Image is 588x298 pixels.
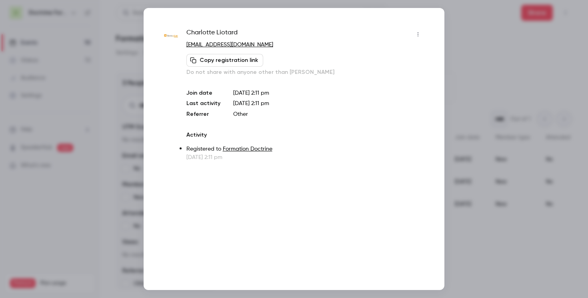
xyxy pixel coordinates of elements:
[233,89,424,97] p: [DATE] 2:11 pm
[186,153,424,161] p: [DATE] 2:11 pm
[186,99,220,108] p: Last activity
[186,145,424,153] p: Registered to
[186,28,238,41] span: Charlotte Liotard
[186,110,220,118] p: Referrer
[186,42,273,48] a: [EMAIL_ADDRESS][DOMAIN_NAME]
[233,110,424,118] p: Other
[233,101,269,106] span: [DATE] 2:11 pm
[164,29,178,44] img: terreetlac.com
[186,89,220,97] p: Join date
[186,131,424,139] p: Activity
[186,68,424,76] p: Do not share with anyone other than [PERSON_NAME]
[223,146,272,152] a: Formation Doctrine
[186,54,263,67] button: Copy registration link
